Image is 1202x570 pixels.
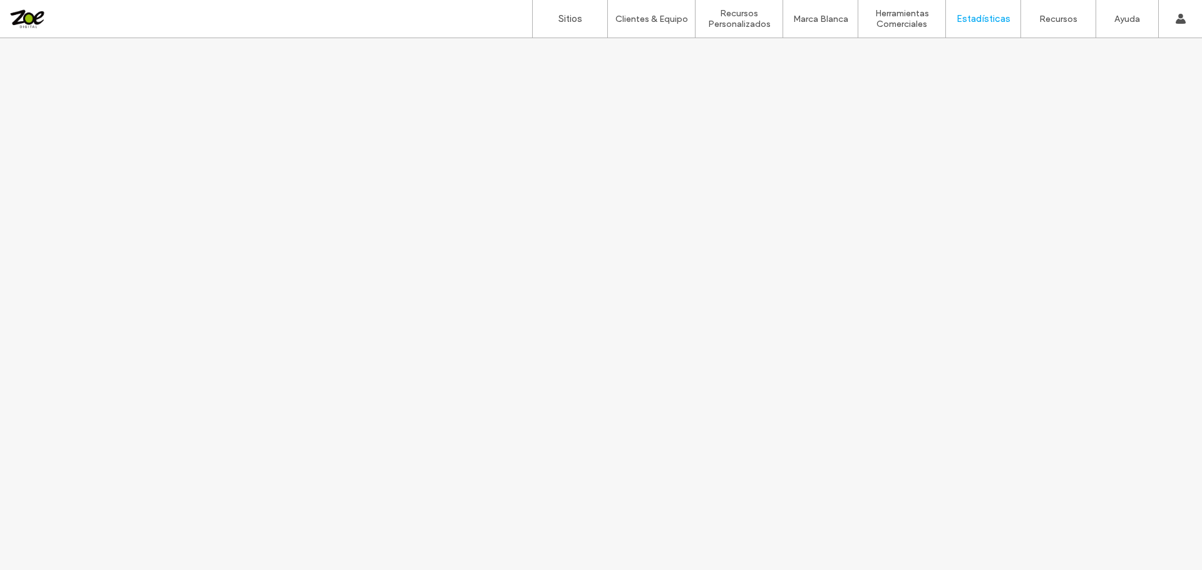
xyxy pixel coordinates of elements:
[858,8,945,29] label: Herramientas Comerciales
[1114,14,1140,24] label: Ayuda
[558,13,582,24] label: Sitios
[615,14,688,24] label: Clientes & Equipo
[957,13,1010,24] label: Estadísticas
[1039,14,1077,24] label: Recursos
[696,8,783,29] label: Recursos Personalizados
[793,14,848,24] label: Marca Blanca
